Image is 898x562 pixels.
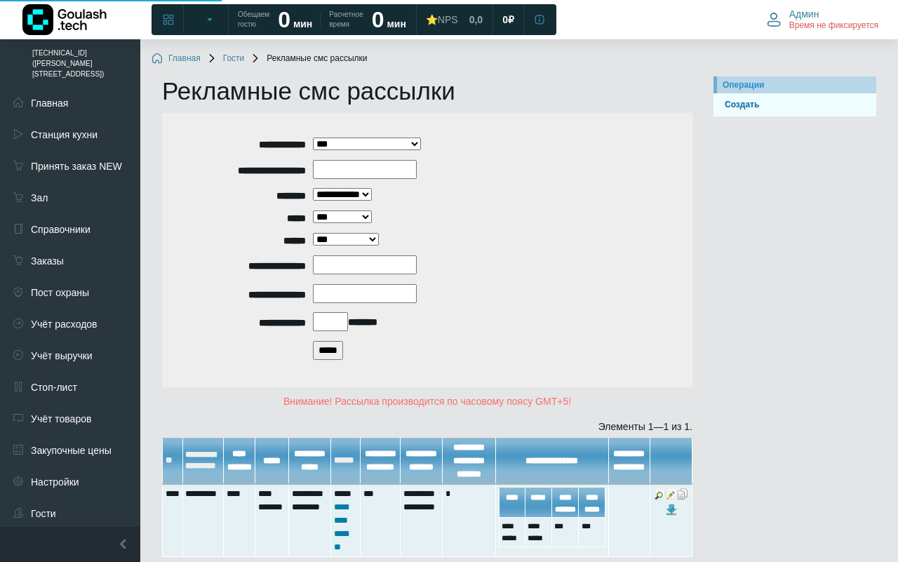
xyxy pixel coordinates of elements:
span: ₽ [508,13,514,26]
h1: Рекламные смс рассылки [162,76,692,106]
span: Время не фиксируется [789,20,878,32]
span: мин [293,18,312,29]
a: Главная [152,53,201,65]
span: NPS [438,14,458,25]
img: Логотип компании Goulash.tech [22,4,107,35]
a: Гости [206,53,245,65]
a: Обещаем гостю 0 мин Расчетное время 0 мин [229,7,415,32]
span: Обещаем гостю [238,10,269,29]
button: Админ Время не фиксируется [758,5,887,34]
div: Элементы 1—1 из 1. [162,420,692,434]
span: Расчетное время [329,10,363,29]
a: Создать [719,98,871,112]
span: Рекламные смс рассылки [250,53,367,65]
div: Операции [723,79,871,91]
a: ⭐NPS 0,0 [417,7,491,32]
strong: 0 [372,7,384,32]
span: 0,0 [469,13,483,26]
span: Внимание! Рассылка производится по часовому поясу GMT+5! [283,396,571,407]
div: ⭐ [426,13,458,26]
span: мин [387,18,406,29]
span: Админ [789,8,819,20]
a: 0 ₽ [494,7,523,32]
strong: 0 [278,7,290,32]
span: 0 [502,13,508,26]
